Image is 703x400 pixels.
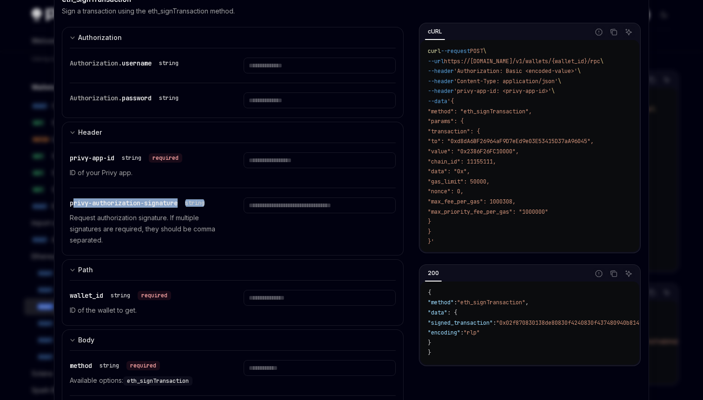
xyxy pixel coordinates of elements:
[623,26,635,38] button: Ask AI
[62,259,404,280] button: Expand input section
[244,290,395,306] input: Enter wallet_id
[70,199,178,207] span: privy-authorization-signature
[428,208,548,216] span: "max_priority_fee_per_gas": "1000000"
[428,238,434,245] span: }'
[460,329,464,336] span: :
[149,153,182,163] div: required
[62,7,235,16] p: Sign a transaction using the eth_signTransaction method.
[62,329,404,350] button: Expand input section
[558,78,561,85] span: \
[244,360,395,376] input: Enter method
[78,334,94,346] div: Body
[428,178,490,185] span: "gas_limit": 50000,
[428,319,493,327] span: "signed_transaction"
[70,197,208,209] div: privy-authorization-signature
[593,26,605,38] button: Report incorrect code
[454,87,551,95] span: 'privy-app-id: <privy-app-id>'
[70,152,182,164] div: privy-app-id
[600,58,604,65] span: \
[70,92,182,104] div: Authorization.password
[447,309,457,316] span: : {
[428,108,532,115] span: "method": "eth_signTransaction",
[70,305,221,316] p: ID of the wallet to get.
[428,78,454,85] span: --header
[244,92,395,108] input: Enter password
[428,299,454,306] span: "method"
[593,268,605,280] button: Report incorrect code
[425,26,445,37] div: cURL
[464,329,480,336] span: "rlp"
[70,212,221,246] p: Request authorization signature. If multiple signatures are required, they should be comma separa...
[70,167,221,178] p: ID of your Privy app.
[428,98,447,105] span: --data
[444,58,600,65] span: https://[DOMAIN_NAME]/v1/wallets/{wallet_id}/rpc
[454,78,558,85] span: 'Content-Type: application/json'
[454,299,457,306] span: :
[70,94,122,102] span: Authorization.
[428,309,447,316] span: "data"
[525,299,529,306] span: ,
[244,197,395,213] input: Enter privy-authorization-signature
[428,148,519,155] span: "value": "0x2386F26FC10000",
[244,58,395,73] input: Enter username
[428,218,431,225] span: }
[608,268,620,280] button: Copy the contents from the code block
[441,47,470,55] span: --request
[70,290,171,301] div: wallet_id
[428,58,444,65] span: --url
[62,122,404,143] button: Expand input section
[70,291,103,300] span: wallet_id
[78,127,102,138] div: Header
[457,299,525,306] span: "eth_signTransaction"
[608,26,620,38] button: Copy the contents from the code block
[70,58,182,69] div: Authorization.username
[551,87,555,95] span: \
[428,47,441,55] span: curl
[70,375,221,386] p: Available options:
[623,268,635,280] button: Ask AI
[428,349,431,356] span: }
[70,361,92,370] span: method
[493,319,496,327] span: :
[78,264,93,275] div: Path
[428,289,431,296] span: {
[470,47,483,55] span: POST
[428,158,496,165] span: "chain_id": 11155111,
[70,360,160,371] div: method
[428,67,454,75] span: --header
[122,59,152,67] span: username
[428,198,516,205] span: "max_fee_per_gas": 1000308,
[577,67,581,75] span: \
[126,361,160,370] div: required
[127,377,189,385] span: eth_signTransaction
[428,128,480,135] span: "transaction": {
[425,268,442,279] div: 200
[428,87,454,95] span: --header
[428,228,431,236] span: }
[62,27,404,48] button: Expand input section
[78,32,122,43] div: Authorization
[454,67,577,75] span: 'Authorization: Basic <encoded-value>'
[428,329,460,336] span: "encoding"
[70,59,122,67] span: Authorization.
[428,339,431,347] span: }
[428,168,470,175] span: "data": "0x",
[428,138,594,145] span: "to": "0xd8dA6BF26964aF9D7eEd9e03E53415D37aA96045",
[138,291,171,300] div: required
[447,98,454,105] span: '{
[122,94,152,102] span: password
[244,152,395,168] input: Enter privy-app-id
[428,188,464,195] span: "nonce": 0,
[483,47,486,55] span: \
[70,154,114,162] span: privy-app-id
[428,118,464,125] span: "params": {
